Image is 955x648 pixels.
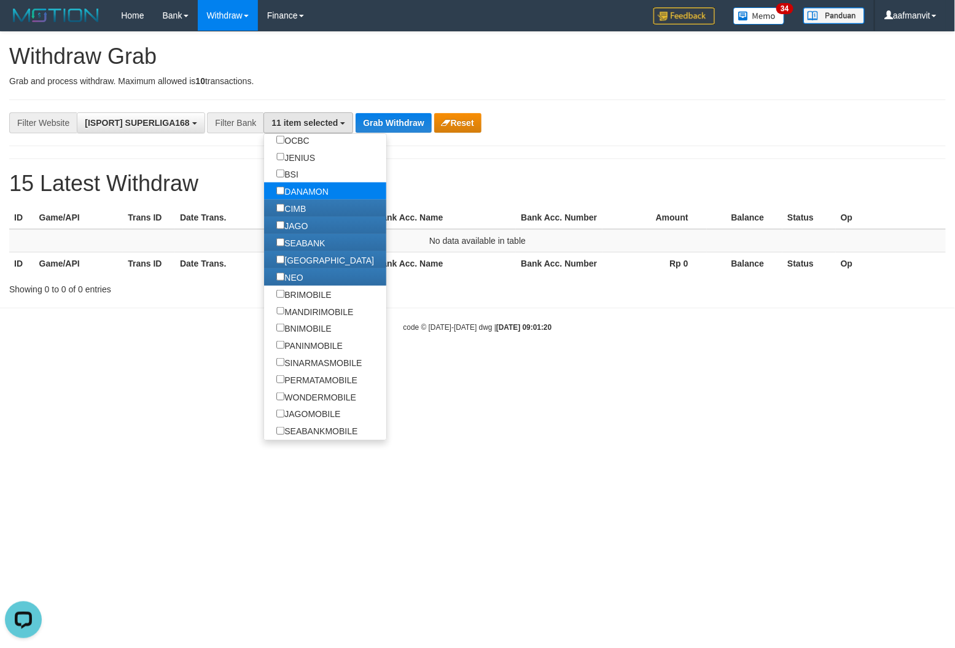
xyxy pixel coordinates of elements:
input: CIMB [276,204,284,212]
label: BRIMOBILE [264,286,343,303]
th: Status [782,252,836,275]
input: PERMATAMOBILE [276,375,284,383]
input: BNIMOBILE [276,324,284,332]
p: Grab and process withdraw. Maximum allowed is transactions. [9,75,946,87]
input: WONDERMOBILE [276,392,284,400]
div: Filter Website [9,112,77,133]
th: Bank Acc. Number [516,252,602,275]
th: Game/API [34,252,123,275]
th: Amount [602,206,707,229]
label: WONDERMOBILE [264,388,368,405]
input: JAGO [276,221,284,229]
th: ID [9,252,34,275]
th: Game/API [34,206,123,229]
button: Open LiveChat chat widget [5,5,42,42]
small: code © [DATE]-[DATE] dwg | [403,323,552,332]
button: [ISPORT] SUPERLIGA168 [77,112,205,133]
img: Feedback.jpg [653,7,715,25]
input: BSI [276,170,284,178]
strong: 10 [195,76,205,86]
th: Op [836,252,946,275]
label: SEABANKMOBILE [264,423,370,440]
th: Bank Acc. Number [516,206,602,229]
label: MANDIRIMOBILE [264,303,365,320]
label: JAGO [264,217,320,234]
input: [GEOGRAPHIC_DATA] [276,256,284,263]
input: BRIMOBILE [276,290,284,298]
button: Grab Withdraw [356,113,431,133]
input: SEABANK [276,238,284,246]
label: OCBC [264,131,321,149]
input: DANAMON [276,187,284,195]
th: Status [782,206,836,229]
th: ID [9,206,34,229]
strong: [DATE] 09:01:20 [496,323,552,332]
th: Trans ID [123,252,175,275]
label: NEO [264,268,315,286]
img: panduan.png [803,7,865,24]
label: CIMB [264,200,318,217]
th: Balance [707,206,783,229]
input: JENIUS [276,153,284,161]
th: Balance [707,252,783,275]
input: PANINMOBILE [276,341,284,349]
label: DANAMON [264,182,340,200]
td: No data available in table [9,229,946,252]
span: 11 item selected [271,118,338,128]
span: [ISPORT] SUPERLIGA168 [85,118,189,128]
label: SINARMASMOBILE [264,354,374,371]
label: JAGOMOBILE [264,405,353,423]
label: PERMATAMOBILE [264,371,369,388]
span: 34 [776,3,793,14]
input: JAGOMOBILE [276,410,284,418]
input: SEABANKMOBILE [276,427,284,435]
input: NEO [276,273,284,281]
th: Bank Acc. Name [371,206,516,229]
div: Filter Bank [207,112,263,133]
button: Reset [434,113,481,133]
div: Showing 0 to 0 of 0 entries [9,278,389,295]
th: Bank Acc. Name [371,252,516,275]
label: BNIMOBILE [264,319,343,337]
label: [GEOGRAPHIC_DATA] [264,251,386,268]
th: Date Trans. [175,206,274,229]
button: 11 item selected [263,112,353,133]
img: Button%20Memo.svg [733,7,785,25]
th: Rp 0 [602,252,707,275]
th: Op [836,206,946,229]
input: SINARMASMOBILE [276,358,284,366]
th: Trans ID [123,206,175,229]
label: BSI [264,165,310,182]
h1: 15 Latest Withdraw [9,171,946,196]
label: JENIUS [264,149,327,166]
input: OCBC [276,136,284,144]
label: SEABANK [264,234,337,251]
th: Date Trans. [175,252,274,275]
label: PANINMOBILE [264,337,355,354]
img: MOTION_logo.png [9,6,103,25]
h1: Withdraw Grab [9,44,946,69]
input: MANDIRIMOBILE [276,307,284,315]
